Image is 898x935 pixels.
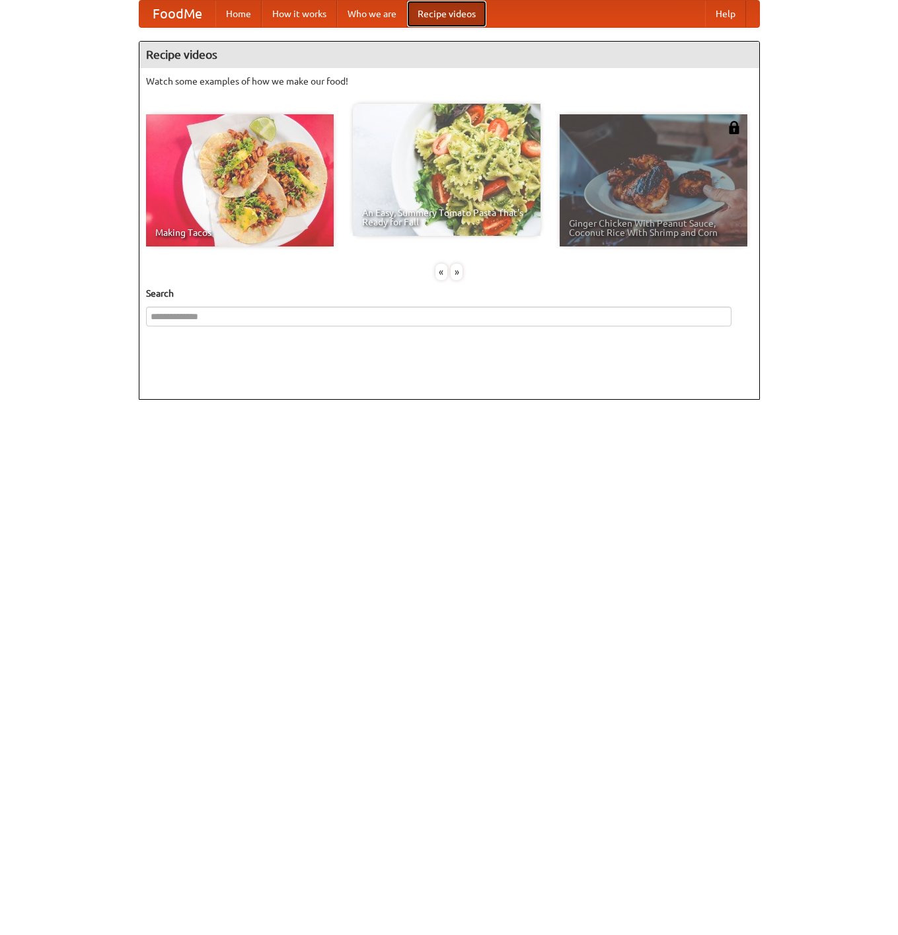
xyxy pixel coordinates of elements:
a: Home [215,1,262,27]
span: Making Tacos [155,228,324,237]
a: How it works [262,1,337,27]
span: An Easy, Summery Tomato Pasta That's Ready for Fall [362,208,531,227]
p: Watch some examples of how we make our food! [146,75,753,88]
div: « [435,264,447,280]
a: Recipe videos [407,1,486,27]
h5: Search [146,287,753,300]
a: An Easy, Summery Tomato Pasta That's Ready for Fall [353,104,541,236]
a: FoodMe [139,1,215,27]
a: Help [705,1,746,27]
div: » [451,264,463,280]
a: Making Tacos [146,114,334,246]
a: Who we are [337,1,407,27]
img: 483408.png [728,121,741,134]
h4: Recipe videos [139,42,759,68]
